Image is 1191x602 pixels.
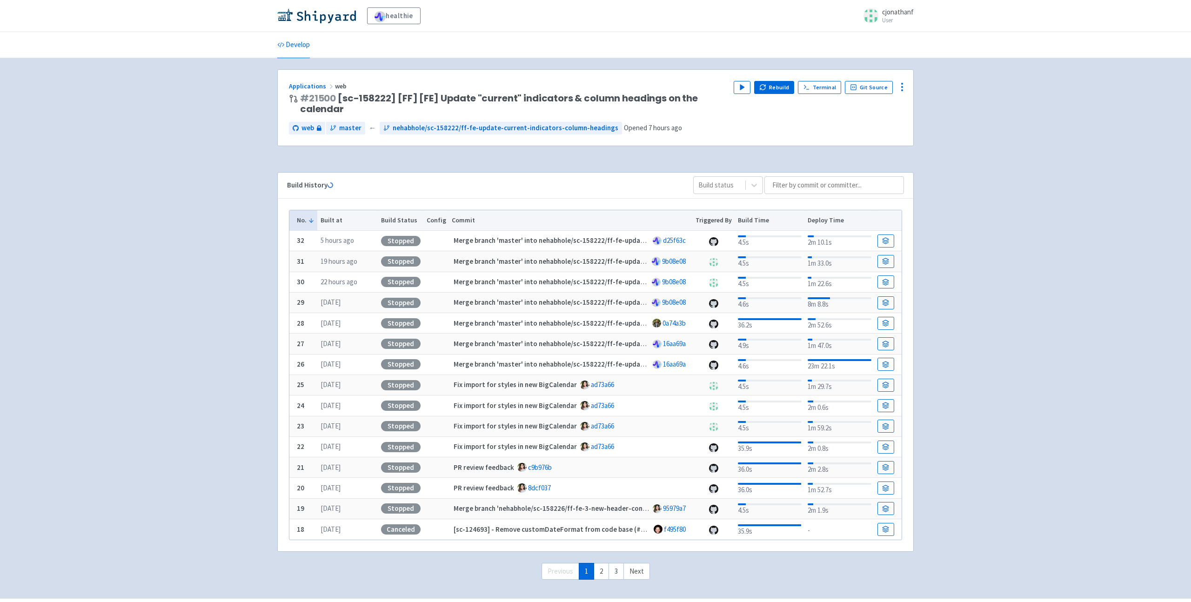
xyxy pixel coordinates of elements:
[877,502,894,515] a: Build Details
[528,463,552,472] a: c9b976b
[393,123,618,134] span: nehabhole/sc-158222/ff-fe-update-current-indicators-column-headings
[381,462,421,473] div: Stopped
[454,421,577,430] strong: Fix import for styles in new BigCalendar
[662,277,686,286] a: 9b08e08
[738,316,802,331] div: 36.2s
[321,525,341,534] time: [DATE]
[321,236,354,245] time: 5 hours ago
[297,360,304,368] b: 26
[297,257,304,266] b: 31
[287,180,678,191] div: Build History
[877,337,894,350] a: Build Details
[738,481,802,495] div: 36.0s
[579,563,594,580] a: 1
[297,463,304,472] b: 21
[454,319,764,328] strong: Merge branch 'master' into nehabhole/sc-158222/ff-fe-update-current-indicators-column-headings
[378,210,423,231] th: Build Status
[454,236,764,245] strong: Merge branch 'master' into nehabhole/sc-158222/ff-fe-update-current-indicators-column-headings
[454,401,577,410] strong: Fix import for styles in new BigCalendar
[738,275,802,289] div: 4.5s
[623,563,650,580] a: Next
[877,358,894,371] a: Build Details
[454,442,577,451] strong: Fix import for styles in new BigCalendar
[381,236,421,246] div: Stopped
[808,523,871,536] div: -
[321,360,341,368] time: [DATE]
[326,122,365,134] a: master
[858,8,914,23] a: cjonathanf User
[297,401,304,410] b: 24
[798,81,841,94] a: Terminal
[734,81,750,94] button: Play
[454,463,514,472] strong: PR review feedback
[335,82,348,90] span: web
[738,254,802,269] div: 4.5s
[454,298,764,307] strong: Merge branch 'master' into nehabhole/sc-158222/ff-fe-update-current-indicators-column-headings
[808,378,871,392] div: 1m 29.7s
[321,339,341,348] time: [DATE]
[808,461,871,475] div: 2m 2.8s
[877,441,894,454] a: Build Details
[277,32,310,58] a: Develop
[738,378,802,392] div: 4.5s
[321,277,357,286] time: 22 hours ago
[738,399,802,413] div: 4.5s
[738,234,802,248] div: 4.5s
[877,420,894,433] a: Build Details
[663,504,686,513] a: 95979a7
[321,298,341,307] time: [DATE]
[367,7,421,24] a: healthie
[693,210,735,231] th: Triggered By
[877,523,894,536] a: Build Details
[321,442,341,451] time: [DATE]
[381,277,421,287] div: Stopped
[877,379,894,392] a: Build Details
[738,440,802,454] div: 35.9s
[882,7,914,16] span: cjonathanf
[808,316,871,331] div: 2m 52.6s
[808,440,871,454] div: 2m 0.8s
[454,380,577,389] strong: Fix import for styles in new BigCalendar
[808,275,871,289] div: 1m 22.6s
[381,380,421,390] div: Stopped
[454,277,764,286] strong: Merge branch 'master' into nehabhole/sc-158222/ff-fe-update-current-indicators-column-headings
[808,234,871,248] div: 2m 10.1s
[808,399,871,413] div: 2m 0.6s
[297,525,304,534] b: 18
[591,421,614,430] a: ad73a66
[877,275,894,288] a: Build Details
[301,123,314,134] span: web
[754,81,794,94] button: Rebuild
[380,122,622,134] a: nehabhole/sc-158222/ff-fe-update-current-indicators-column-headings
[381,401,421,411] div: Stopped
[381,421,421,431] div: Stopped
[381,442,421,452] div: Stopped
[877,482,894,495] a: Build Details
[381,256,421,267] div: Stopped
[289,82,335,90] a: Applications
[289,122,325,134] a: web
[808,502,871,516] div: 2m 1.9s
[321,483,341,492] time: [DATE]
[591,380,614,389] a: ad73a66
[877,255,894,268] a: Build Details
[317,210,378,231] th: Built at
[877,399,894,412] a: Build Details
[381,483,421,493] div: Stopped
[321,380,341,389] time: [DATE]
[664,525,686,534] a: f495f80
[877,461,894,474] a: Build Details
[738,461,802,475] div: 36.0s
[381,298,421,308] div: Stopped
[877,317,894,330] a: Build Details
[738,502,802,516] div: 4.5s
[808,254,871,269] div: 1m 33.0s
[381,318,421,328] div: Stopped
[662,298,686,307] a: 9b08e08
[297,421,304,430] b: 23
[423,210,449,231] th: Config
[738,357,802,372] div: 4.6s
[454,525,662,534] strong: [sc-124693] - Remove customDateFormat from code base (#21421)
[297,504,304,513] b: 19
[297,298,304,307] b: 29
